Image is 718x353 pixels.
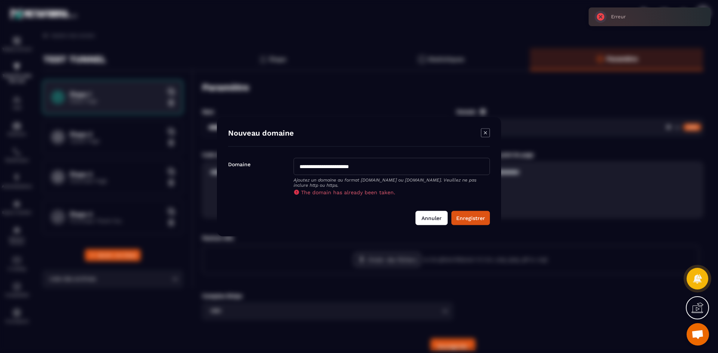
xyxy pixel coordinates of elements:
[301,189,395,195] span: The domain has already been taken.
[228,161,251,167] label: Domaine
[294,177,490,188] p: Ajoutez un domaine au format [DOMAIN_NAME] ou [DOMAIN_NAME]. Veuillez ne pas inclure http ou https.
[687,323,709,346] div: Ouvrir le chat
[451,211,490,225] button: Enregistrer
[228,128,294,139] h4: Nouveau domaine
[415,211,448,225] button: Annuler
